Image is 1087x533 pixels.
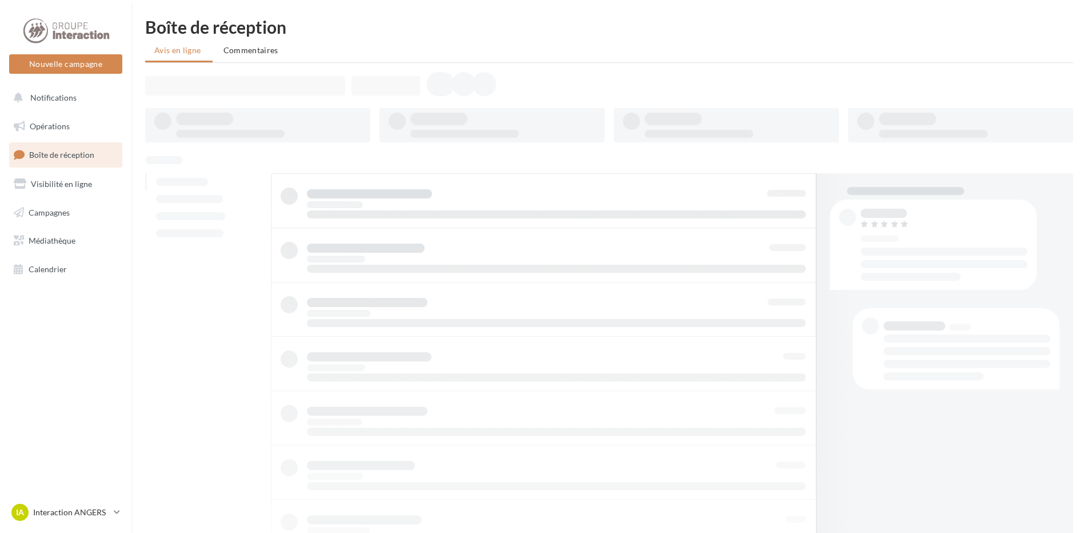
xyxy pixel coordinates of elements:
[7,201,125,225] a: Campagnes
[29,264,67,274] span: Calendrier
[9,502,122,523] a: IA Interaction ANGERS
[33,507,109,518] p: Interaction ANGERS
[29,236,75,245] span: Médiathèque
[29,150,94,160] span: Boîte de réception
[7,86,120,110] button: Notifications
[31,179,92,189] span: Visibilité en ligne
[30,121,70,131] span: Opérations
[29,207,70,217] span: Campagnes
[145,18,1073,35] div: Boîte de réception
[7,257,125,281] a: Calendrier
[7,142,125,167] a: Boîte de réception
[9,54,122,74] button: Nouvelle campagne
[7,229,125,253] a: Médiathèque
[223,45,278,55] span: Commentaires
[7,114,125,138] a: Opérations
[30,93,77,102] span: Notifications
[7,172,125,196] a: Visibilité en ligne
[16,507,24,518] span: IA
